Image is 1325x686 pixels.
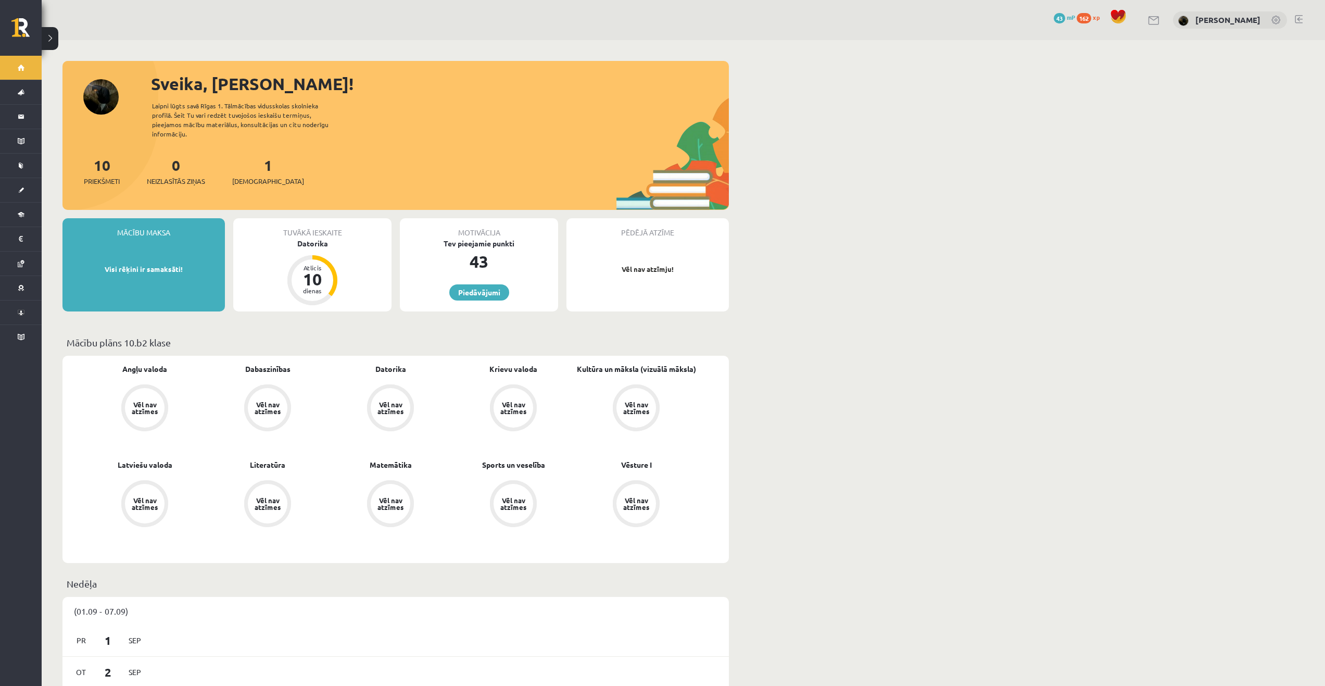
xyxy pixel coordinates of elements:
span: Ot [70,664,92,680]
a: Latviešu valoda [118,459,172,470]
span: 43 [1054,13,1065,23]
p: Mācību plāns 10.b2 klase [67,335,725,350]
span: Priekšmeti [84,176,120,186]
div: Tuvākā ieskaite [233,218,392,238]
div: Vēl nav atzīmes [253,401,282,415]
span: [DEMOGRAPHIC_DATA] [232,176,304,186]
div: Vēl nav atzīmes [130,497,159,510]
a: Vēl nav atzīmes [206,480,329,529]
div: Motivācija [400,218,558,238]
a: Datorika [375,364,406,375]
div: Vēl nav atzīmes [622,497,651,510]
a: Vēl nav atzīmes [83,384,206,433]
div: 10 [297,271,328,288]
span: Sep [124,632,146,648]
div: Vēl nav atzīmes [499,497,528,510]
div: Laipni lūgts savā Rīgas 1. Tālmācības vidusskolas skolnieka profilā. Šeit Tu vari redzēt tuvojošo... [152,101,347,139]
div: Vēl nav atzīmes [499,401,528,415]
div: Sveika, [PERSON_NAME]! [151,71,729,96]
a: Vēl nav atzīmes [329,480,452,529]
a: Datorika Atlicis 10 dienas [233,238,392,307]
span: Pr [70,632,92,648]
span: xp [1093,13,1100,21]
a: Krievu valoda [489,364,537,375]
a: Rīgas 1. Tālmācības vidusskola [11,18,42,44]
div: 43 [400,249,558,274]
p: Visi rēķini ir samaksāti! [68,264,220,275]
div: Mācību maksa [62,218,225,238]
div: dienas [297,288,328,294]
div: Vēl nav atzīmes [376,401,405,415]
a: Sports un veselība [482,459,545,470]
a: Dabaszinības [245,364,291,375]
a: Vēl nav atzīmes [83,480,206,529]
div: Vēl nav atzīmes [253,497,282,510]
a: 0Neizlasītās ziņas [147,156,205,186]
a: Vēl nav atzīmes [452,384,575,433]
div: Atlicis [297,265,328,271]
span: 162 [1077,13,1091,23]
a: Vēl nav atzīmes [575,384,698,433]
a: Vēl nav atzīmes [452,480,575,529]
span: Sep [124,664,146,680]
a: Literatūra [250,459,285,470]
a: Vēl nav atzīmes [575,480,698,529]
a: Vēsture I [621,459,652,470]
a: Piedāvājumi [449,284,509,301]
img: Valērija Ņeverovska [1178,16,1189,26]
span: 1 [92,632,124,649]
div: Pēdējā atzīme [566,218,729,238]
a: Kultūra un māksla (vizuālā māksla) [577,364,696,375]
a: 10Priekšmeti [84,156,120,186]
a: 43 mP [1054,13,1075,21]
a: Vēl nav atzīmes [329,384,452,433]
div: Vēl nav atzīmes [130,401,159,415]
span: mP [1067,13,1075,21]
div: (01.09 - 07.09) [62,597,729,625]
a: 162 xp [1077,13,1105,21]
p: Nedēļa [67,577,725,591]
div: Vēl nav atzīmes [622,401,651,415]
span: 2 [92,664,124,681]
a: [PERSON_NAME] [1195,15,1260,25]
span: Neizlasītās ziņas [147,176,205,186]
a: 1[DEMOGRAPHIC_DATA] [232,156,304,186]
div: Vēl nav atzīmes [376,497,405,510]
a: Vēl nav atzīmes [206,384,329,433]
a: Angļu valoda [122,364,167,375]
div: Datorika [233,238,392,249]
div: Tev pieejamie punkti [400,238,558,249]
p: Vēl nav atzīmju! [572,264,724,275]
a: Matemātika [370,459,412,470]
